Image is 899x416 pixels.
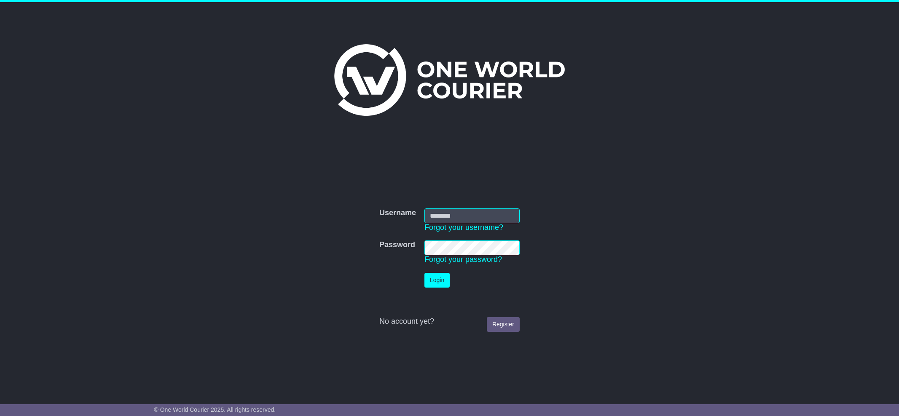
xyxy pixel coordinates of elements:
[379,317,520,326] div: No account yet?
[424,273,450,288] button: Login
[379,240,415,250] label: Password
[334,44,564,116] img: One World
[379,208,416,218] label: Username
[424,223,503,232] a: Forgot your username?
[424,255,502,264] a: Forgot your password?
[154,406,276,413] span: © One World Courier 2025. All rights reserved.
[487,317,520,332] a: Register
